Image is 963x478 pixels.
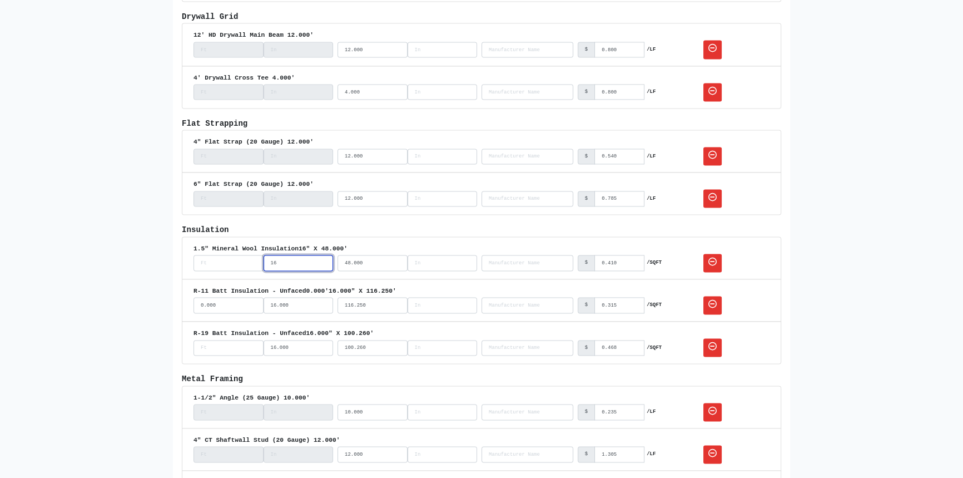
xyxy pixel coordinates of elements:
span: 12.000' [287,139,314,145]
span: 48.000' [321,245,348,252]
input: width_feet [193,42,264,57]
span: X [359,288,363,294]
input: Search [481,340,573,356]
span: 12.000' [314,437,340,443]
input: width_inches [264,404,334,420]
input: width_feet [193,297,264,313]
div: $ [578,404,595,420]
input: length_inches [408,149,478,164]
div: $ [578,255,595,270]
input: length_inches [408,42,478,57]
span: 16.000" [306,330,332,337]
li: Insulation [182,224,781,364]
input: Search [481,255,573,270]
span: 16.000" [329,288,355,294]
span: 12.000' [287,32,314,38]
span: 4.000' [272,75,295,81]
input: length_feet [337,84,408,100]
input: Cost [594,84,644,100]
input: width_inches [264,42,334,57]
input: Search [481,297,573,313]
input: Cost [594,149,644,164]
input: width_inches [264,149,334,164]
span: 0.000' [306,288,329,294]
input: width_inches [264,84,334,100]
input: width_inches [264,297,334,313]
strong: /LF [647,450,656,458]
div: $ [578,297,595,313]
input: length_inches [408,191,478,206]
input: Cost [594,191,644,206]
input: Search [481,191,573,206]
input: Search [481,404,573,420]
input: Search [481,42,573,57]
input: Search [481,149,573,164]
div: R-19 Batt Insulation - Unfaced [193,328,770,338]
input: width_inches [264,255,334,270]
div: 4' Drywall Cross Tee [193,73,770,83]
span: 12.000' [287,181,314,188]
span: 10.000' [284,395,310,401]
input: width_feet [193,191,264,206]
input: length_feet [337,149,408,164]
strong: /LF [647,152,656,160]
input: length_feet [337,340,408,356]
div: 4" Flat Strap (20 Gauge) [193,137,770,147]
input: Cost [594,42,644,57]
input: width_feet [193,404,264,420]
span: 100.260' [344,330,374,337]
strong: /LF [647,88,656,96]
input: width_feet [193,446,264,462]
strong: /LF [647,195,656,203]
div: 4" CT Shaftwall Stud (20 Gauge) [193,435,770,445]
input: width_feet [193,84,264,100]
li: Flat Strapping [182,117,781,215]
input: length_inches [408,84,478,100]
input: length_inches [408,340,478,356]
strong: /LF [647,408,656,416]
div: $ [578,191,595,206]
div: $ [578,446,595,462]
input: length_feet [337,404,408,420]
div: R-11 Batt Insulation - Unfaced [193,286,770,296]
input: width_feet [193,255,264,270]
li: Drywall Grid [182,11,781,109]
input: Search [481,446,573,462]
span: X [336,330,340,337]
span: 116.250' [366,288,396,294]
input: Cost [594,255,644,270]
input: length_feet [337,42,408,57]
strong: /SQFT [647,344,662,352]
div: $ [578,149,595,164]
strong: /LF [647,46,656,53]
input: Cost [594,446,644,462]
input: Cost [594,297,644,313]
span: 16" [299,245,310,252]
input: Cost [594,404,644,420]
strong: /SQFT [647,259,662,267]
div: $ [578,42,595,57]
input: Search [481,84,573,100]
input: length_inches [408,446,478,462]
span: X [314,245,317,252]
input: length_inches [408,255,478,270]
input: width_feet [193,340,264,356]
div: 6" Flat Strap (20 Gauge) [193,179,770,189]
div: 1.5" Mineral Wool Insulation [193,244,770,254]
input: length_feet [337,191,408,206]
input: length_feet [337,255,408,270]
input: length_feet [337,446,408,462]
input: Cost [594,340,644,356]
div: $ [578,340,595,356]
div: $ [578,84,595,100]
input: length_inches [408,404,478,420]
input: width_inches [264,191,334,206]
div: 12' HD Drywall Main Beam [193,30,770,40]
strong: /SQFT [647,301,662,309]
input: width_inches [264,446,334,462]
input: width_feet [193,149,264,164]
input: length_feet [337,297,408,313]
input: width_inches [264,340,334,356]
input: length_inches [408,297,478,313]
div: 1-1/2" Angle (25 Gauge) [193,393,770,403]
